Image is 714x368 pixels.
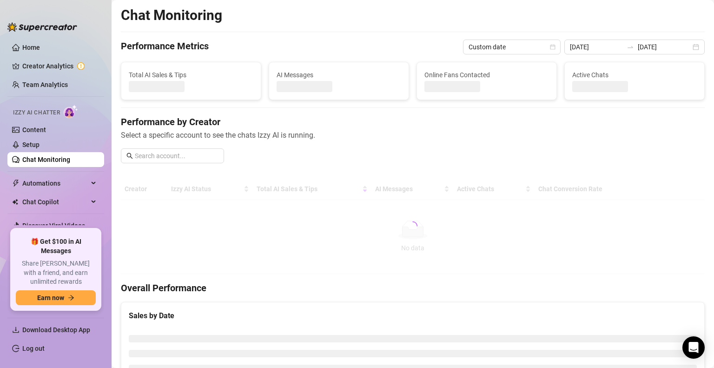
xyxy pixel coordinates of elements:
span: Izzy AI Chatter [13,108,60,117]
a: Discover Viral Videos [22,222,85,229]
h2: Chat Monitoring [121,7,222,24]
span: loading [407,220,419,232]
div: Sales by Date [129,310,697,321]
span: Download Desktop App [22,326,90,334]
a: Creator Analytics exclamation-circle [22,59,97,74]
h4: Overall Performance [121,281,705,294]
a: Setup [22,141,40,148]
img: AI Chatter [64,105,78,118]
span: Active Chats [572,70,697,80]
span: download [12,326,20,334]
input: Search account... [135,151,218,161]
span: AI Messages [277,70,401,80]
span: Share [PERSON_NAME] with a friend, and earn unlimited rewards [16,259,96,287]
a: Team Analytics [22,81,68,88]
img: Chat Copilot [12,199,18,205]
h4: Performance Metrics [121,40,209,54]
span: Automations [22,176,88,191]
span: search [126,153,133,159]
button: Earn nowarrow-right [16,290,96,305]
a: Home [22,44,40,51]
a: Chat Monitoring [22,156,70,163]
span: Total AI Sales & Tips [129,70,253,80]
h4: Performance by Creator [121,115,705,128]
span: Online Fans Contacted [424,70,549,80]
a: Log out [22,345,45,352]
span: to [627,43,634,51]
span: Select a specific account to see the chats Izzy AI is running. [121,129,705,141]
span: calendar [550,44,555,50]
span: 🎁 Get $100 in AI Messages [16,237,96,255]
span: arrow-right [68,294,74,301]
div: Open Intercom Messenger [682,336,705,359]
span: Custom date [469,40,555,54]
a: Content [22,126,46,134]
span: Chat Copilot [22,194,88,209]
input: Start date [570,42,623,52]
span: thunderbolt [12,180,20,187]
input: End date [638,42,691,52]
span: swap-right [627,43,634,51]
img: logo-BBDzfeDw.svg [7,22,77,32]
span: Earn now [37,294,64,301]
